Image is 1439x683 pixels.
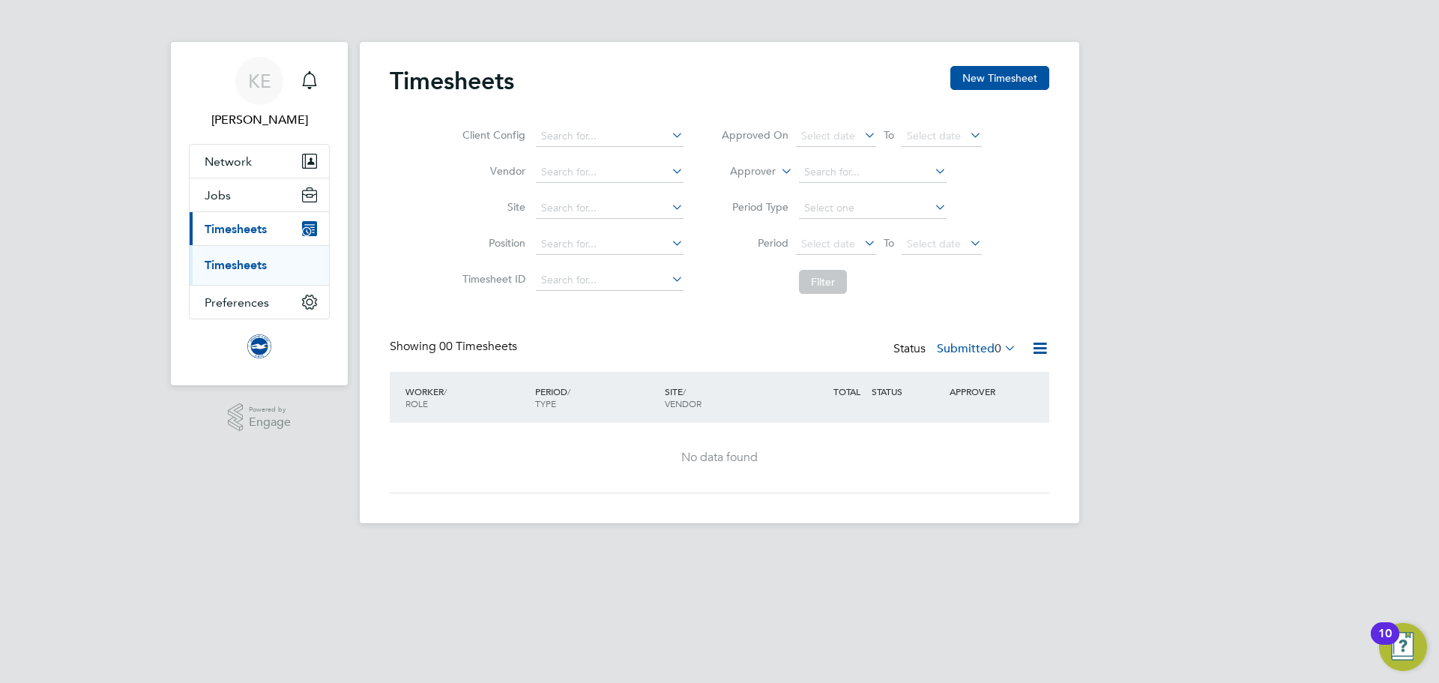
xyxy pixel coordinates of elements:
span: Jobs [205,188,231,202]
input: Search for... [536,234,684,255]
span: 0 [995,341,1001,356]
a: Powered byEngage [228,403,292,432]
label: Period Type [721,200,788,214]
span: TYPE [535,397,556,409]
span: Network [205,154,252,169]
span: Preferences [205,295,269,310]
label: Client Config [458,128,525,142]
button: Network [190,145,329,178]
input: Search for... [536,126,684,147]
span: TOTAL [833,385,860,397]
label: Approver [708,164,776,179]
span: To [879,233,899,253]
span: To [879,125,899,145]
div: APPROVER [946,378,1024,405]
span: Select date [907,129,961,142]
img: brightonandhovealbion-logo-retina.png [247,334,271,358]
label: Site [458,200,525,214]
button: Open Resource Center, 10 new notifications [1379,623,1427,671]
nav: Main navigation [171,42,348,385]
div: 10 [1378,634,1392,653]
label: Position [458,236,525,250]
label: Timesheet ID [458,272,525,286]
label: Approved On [721,128,788,142]
div: No data found [405,450,1034,466]
span: KE [248,71,271,91]
div: Status [893,339,1019,360]
a: Go to home page [189,334,330,358]
div: Timesheets [190,245,329,285]
button: Filter [799,270,847,294]
span: 00 Timesheets [439,339,517,354]
span: / [683,385,686,397]
div: Showing [390,339,520,355]
div: WORKER [402,378,531,417]
label: Submitted [937,341,1016,356]
h2: Timesheets [390,66,514,96]
span: Select date [907,237,961,250]
div: STATUS [868,378,946,405]
div: PERIOD [531,378,661,417]
a: Timesheets [205,258,267,272]
button: Timesheets [190,212,329,245]
input: Search for... [799,162,947,183]
label: Vendor [458,164,525,178]
button: Jobs [190,178,329,211]
a: KE[PERSON_NAME] [189,57,330,129]
span: ROLE [405,397,428,409]
span: Kayleigh Evans [189,111,330,129]
button: New Timesheet [950,66,1049,90]
span: Select date [801,129,855,142]
input: Search for... [536,162,684,183]
label: Period [721,236,788,250]
input: Select one [799,198,947,219]
span: / [567,385,570,397]
input: Search for... [536,198,684,219]
span: Engage [249,416,291,429]
div: SITE [661,378,791,417]
span: Powered by [249,403,291,416]
span: Select date [801,237,855,250]
input: Search for... [536,270,684,291]
span: Timesheets [205,222,267,236]
button: Preferences [190,286,329,319]
span: / [444,385,447,397]
span: VENDOR [665,397,702,409]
